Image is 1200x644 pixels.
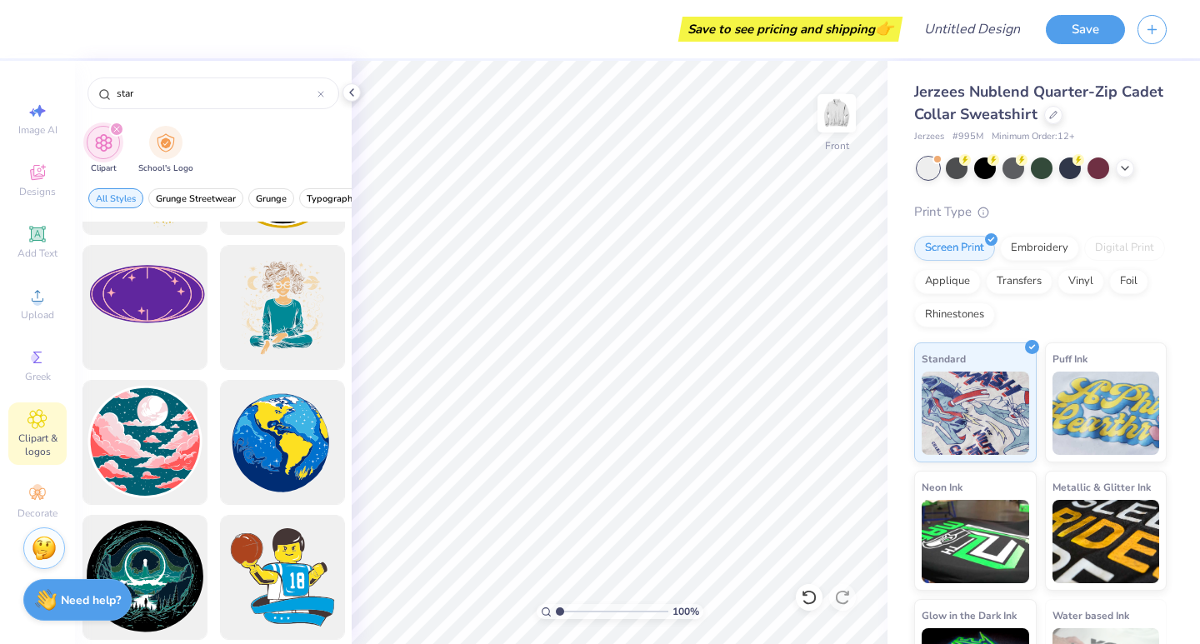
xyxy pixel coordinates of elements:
div: Vinyl [1057,269,1104,294]
span: Upload [21,308,54,322]
img: School's Logo Image [157,133,175,152]
button: filter button [138,126,193,175]
img: Front [820,97,853,130]
button: filter button [248,188,294,208]
span: Water based Ink [1052,607,1129,624]
span: 👉 [875,18,893,38]
div: filter for School's Logo [138,126,193,175]
div: Foil [1109,269,1148,294]
span: Typography [307,192,357,205]
span: Designs [19,185,56,198]
span: Decorate [17,507,57,520]
div: Save to see pricing and shipping [682,17,898,42]
span: Puff Ink [1052,350,1087,367]
div: Applique [914,269,981,294]
button: filter button [148,188,243,208]
span: Jerzees Nublend Quarter-Zip Cadet Collar Sweatshirt [914,82,1163,124]
input: Try "Stars" [115,85,317,102]
div: filter for Clipart [87,126,120,175]
span: School's Logo [138,162,193,175]
div: Digital Print [1084,236,1165,261]
span: Glow in the Dark Ink [922,607,1017,624]
img: Standard [922,372,1029,455]
div: Print Type [914,202,1167,222]
span: Add Text [17,247,57,260]
button: filter button [299,188,365,208]
img: Clipart Image [94,133,113,152]
span: Clipart [91,162,117,175]
div: Rhinestones [914,302,995,327]
button: Save [1046,15,1125,44]
span: Clipart & logos [8,432,67,458]
button: filter button [87,126,120,175]
div: Front [825,138,849,153]
span: Minimum Order: 12 + [992,130,1075,144]
span: Jerzees [914,130,944,144]
span: 100 % [672,604,699,619]
span: Metallic & Glitter Ink [1052,478,1151,496]
button: filter button [88,188,143,208]
div: Screen Print [914,236,995,261]
span: All Styles [96,192,136,205]
span: Grunge Streetwear [156,192,236,205]
img: Neon Ink [922,500,1029,583]
span: Image AI [18,123,57,137]
span: Greek [25,370,51,383]
strong: Need help? [61,592,121,608]
img: Metallic & Glitter Ink [1052,500,1160,583]
span: Neon Ink [922,478,962,496]
div: Transfers [986,269,1052,294]
span: Standard [922,350,966,367]
span: # 995M [952,130,983,144]
div: Embroidery [1000,236,1079,261]
img: Puff Ink [1052,372,1160,455]
span: Grunge [256,192,287,205]
input: Untitled Design [911,12,1033,46]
